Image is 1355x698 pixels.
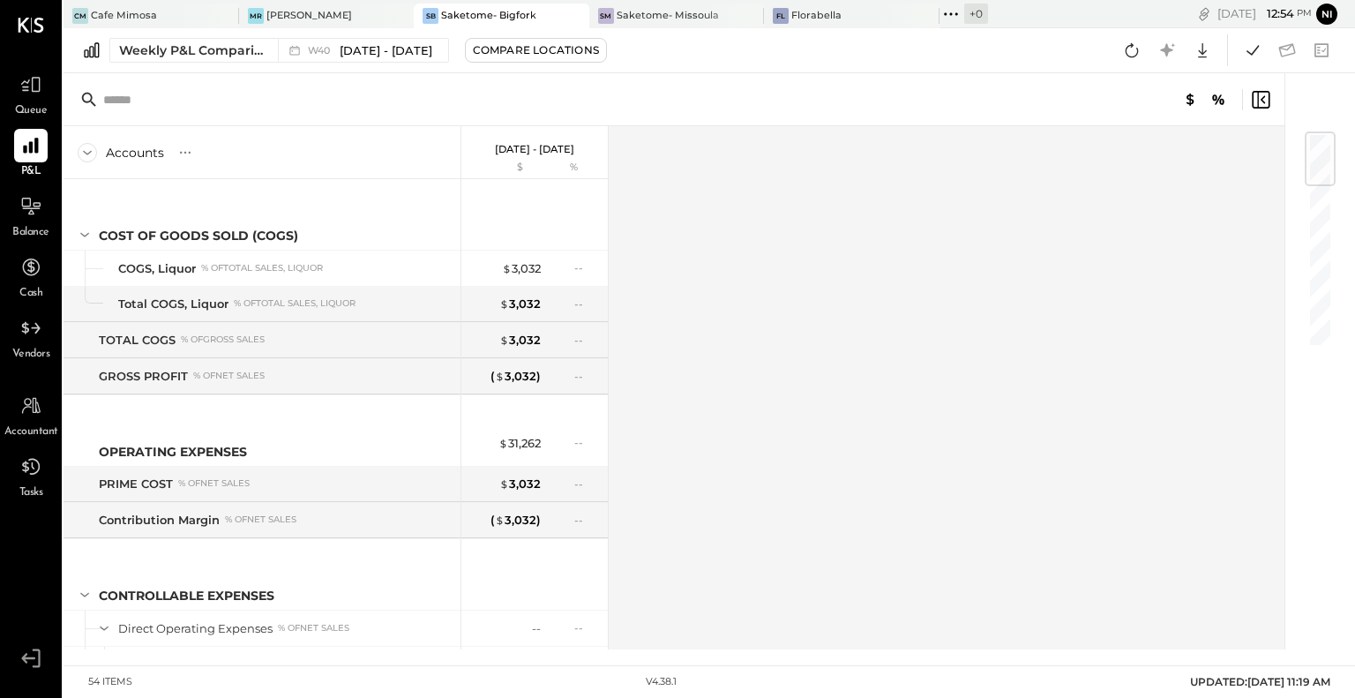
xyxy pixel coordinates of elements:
div: Fl [773,8,789,24]
span: Tasks [19,485,43,501]
div: CM [72,8,88,24]
a: P&L [1,129,61,180]
div: OPERATING EXPENSES [99,443,247,461]
div: PRIME COST [99,476,173,492]
div: -- [574,333,597,348]
div: [PERSON_NAME] [266,9,352,23]
div: GROSS PROFIT [99,368,188,385]
div: 3,032 [502,260,541,277]
div: COST OF GOODS SOLD (COGS) [99,227,298,244]
div: Contribution Margin [99,512,220,529]
div: ( 3,032 ) [490,512,541,529]
span: $ [499,296,509,311]
div: v 4.38.1 [646,675,677,689]
span: Accountant [4,424,58,440]
div: % of NET SALES [278,622,349,634]
a: Accountant [1,389,61,440]
div: -- [574,435,597,450]
span: Vendors [12,347,50,363]
div: MR [248,8,264,24]
a: Cash [1,251,61,302]
a: Tasks [1,450,61,501]
div: Saketome- Missoula [617,9,719,23]
div: % of NET SALES [193,370,265,382]
a: Vendors [1,311,61,363]
a: Queue [1,68,61,119]
div: % of Total Sales, Liquor [234,297,356,310]
div: -- [574,620,597,635]
button: Compare Locations [465,38,607,63]
div: Direct Operating Expenses [118,620,273,637]
div: Accounts [106,144,164,161]
span: P&L [21,164,41,180]
span: pm [1297,7,1312,19]
span: $ [495,369,505,383]
div: Weekly P&L Comparison [119,41,267,59]
button: Weekly P&L Comparison W40[DATE] - [DATE] [109,38,449,63]
div: -- [574,477,597,492]
div: SB [423,8,438,24]
span: $ [498,436,508,450]
span: W40 [308,46,335,56]
div: -- [574,296,597,311]
a: Balance [1,190,61,241]
div: Florabella [791,9,842,23]
div: [DATE] [1217,5,1312,22]
div: copy link [1195,4,1213,23]
div: -- [574,369,597,384]
div: COGS, Liquor [118,260,196,277]
div: ( 3,032 ) [490,368,541,385]
span: $ [499,477,509,491]
div: SM [598,8,614,24]
div: Total COGS, Liquor [118,296,228,312]
span: [DATE] - [DATE] [340,42,432,59]
div: Cafe Mimosa [91,9,157,23]
div: 3,032 [499,296,541,312]
div: % of GROSS SALES [181,334,265,346]
div: % of NET SALES [225,514,296,526]
span: Cash [19,286,42,302]
div: -- [574,260,597,275]
div: Saketome- Bigfork [441,9,536,23]
div: TOTAL COGS [99,332,176,349]
span: 12 : 54 [1259,5,1294,22]
button: Ni [1316,4,1337,25]
div: -- [574,513,597,528]
div: $ [470,161,541,175]
div: -- [532,620,541,637]
div: + 0 [964,4,988,24]
div: % [545,161,603,175]
span: Balance [12,225,49,241]
span: Queue [15,103,48,119]
p: [DATE] - [DATE] [495,143,574,155]
div: % of NET SALES [178,477,250,490]
span: $ [499,333,509,347]
div: 54 items [88,675,132,689]
span: $ [495,513,505,527]
div: 3,032 [499,332,541,349]
span: $ [502,261,512,275]
div: Compare Locations [473,42,599,57]
div: CONTROLLABLE EXPENSES [99,587,274,604]
div: % of Total Sales, Liquor [201,262,323,274]
div: 3,032 [499,476,541,492]
div: 31,262 [498,435,541,452]
span: UPDATED: [DATE] 11:19 AM [1190,675,1330,688]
